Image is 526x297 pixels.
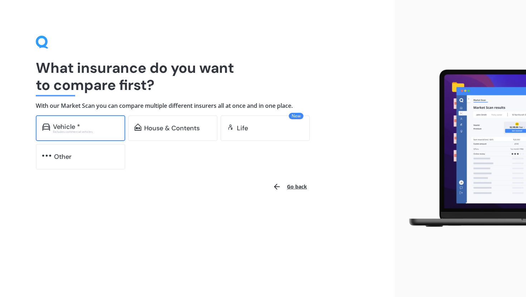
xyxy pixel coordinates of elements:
[36,59,359,94] h1: What insurance do you want to compare first?
[237,125,248,132] div: Life
[53,130,119,133] div: Excludes commercial vehicles
[289,113,303,119] span: New
[135,124,141,131] img: home-and-contents.b802091223b8502ef2dd.svg
[54,153,72,160] div: Other
[227,124,234,131] img: life.f720d6a2d7cdcd3ad642.svg
[42,152,51,159] img: other.81dba5aafe580aa69f38.svg
[36,102,359,110] h4: With our Market Scan you can compare multiple different insurers all at once and in one place.
[42,124,50,131] img: car.f15378c7a67c060ca3f3.svg
[268,178,311,195] button: Go back
[144,125,200,132] div: House & Contents
[53,123,80,130] div: Vehicle *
